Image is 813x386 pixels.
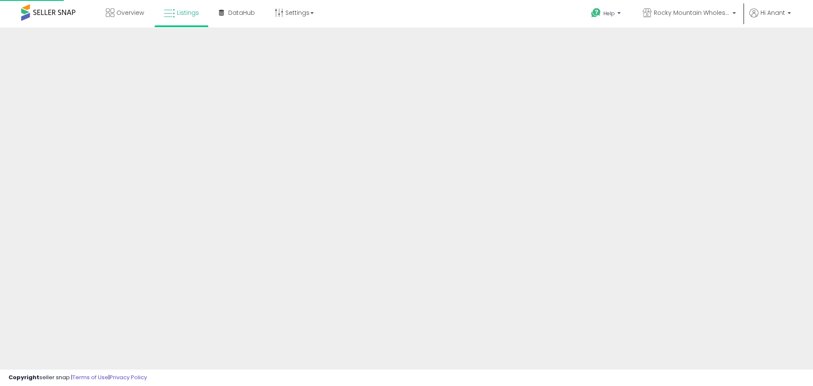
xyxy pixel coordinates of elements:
a: Terms of Use [72,373,108,381]
strong: Copyright [8,373,39,381]
i: Get Help [591,8,601,18]
a: Help [584,1,629,28]
div: seller snap | | [8,374,147,382]
span: Rocky Mountain Wholesale [654,8,730,17]
span: Overview [116,8,144,17]
span: Hi Anant [760,8,785,17]
span: DataHub [228,8,255,17]
a: Privacy Policy [110,373,147,381]
span: Listings [177,8,199,17]
a: Hi Anant [749,8,791,28]
span: Help [603,10,615,17]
